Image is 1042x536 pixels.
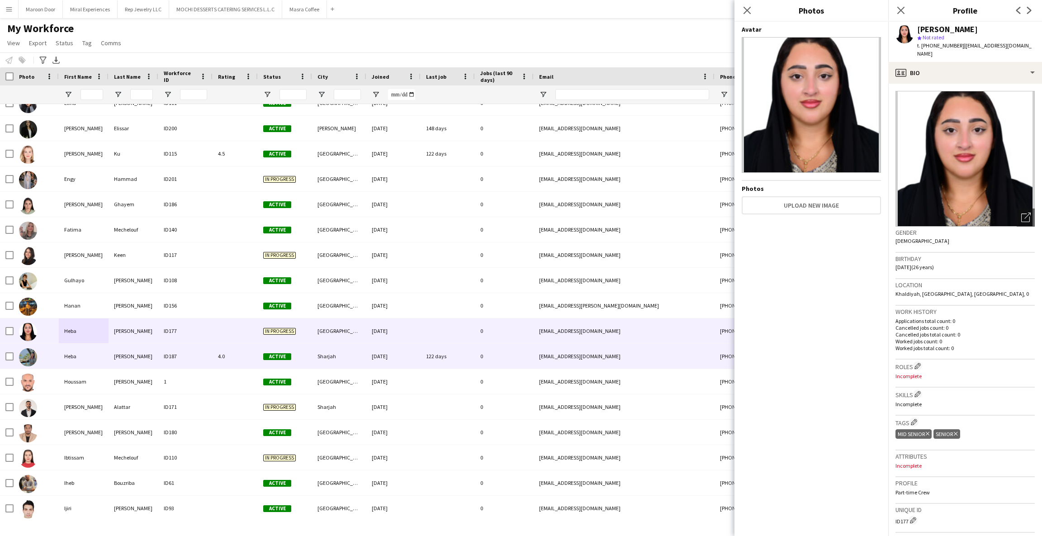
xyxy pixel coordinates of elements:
span: In progress [263,252,296,259]
div: [PHONE_NUMBER] [715,293,830,318]
span: t. [PHONE_NUMBER] [917,42,964,49]
span: Tag [82,39,92,47]
div: [EMAIL_ADDRESS][DOMAIN_NAME] [534,192,715,217]
button: MOCHI DESSERTS CATERING SERVICES L.L.C [169,0,282,18]
span: Active [263,151,291,157]
h3: Birthday [895,255,1035,263]
button: Open Filter Menu [539,90,547,99]
img: Ibrahim Alattar [19,399,37,417]
span: In progress [263,328,296,335]
div: [EMAIL_ADDRESS][DOMAIN_NAME] [534,116,715,141]
div: [DATE] [366,420,421,445]
span: Last job [426,73,446,80]
div: [DATE] [366,318,421,343]
div: Houssam [59,369,109,394]
div: ID201 [158,166,213,191]
input: Joined Filter Input [388,89,415,100]
p: Cancelled jobs count: 0 [895,324,1035,331]
button: Open Filter Menu [114,90,122,99]
div: [PHONE_NUMBER] [715,394,830,419]
div: [GEOGRAPHIC_DATA] [312,293,366,318]
div: ID186 [158,192,213,217]
div: 0 [475,293,534,318]
span: Comms [101,39,121,47]
span: In progress [263,455,296,461]
div: 0 [475,116,534,141]
span: Active [263,227,291,233]
span: Active [263,303,291,309]
a: Comms [97,37,125,49]
div: Mechelouf [109,445,158,470]
div: 0 [475,141,534,166]
span: Phone [720,73,736,80]
div: Elissar [109,116,158,141]
div: Bouzriba [109,470,158,495]
span: Joined [372,73,389,80]
span: Active [263,379,291,385]
div: 0 [475,344,534,369]
span: [DATE] (26 years) [895,264,934,270]
div: [PHONE_NUMBER] [715,141,830,166]
div: 0 [475,394,534,419]
div: [DATE] [366,369,421,394]
span: Active [263,505,291,512]
span: Workforce ID [164,70,196,83]
div: [EMAIL_ADDRESS][DOMAIN_NAME] [534,445,715,470]
p: Part-time Crew [895,489,1035,496]
div: 0 [475,445,534,470]
span: Active [263,429,291,436]
div: [GEOGRAPHIC_DATA] [312,141,366,166]
div: [EMAIL_ADDRESS][DOMAIN_NAME] [534,369,715,394]
img: Elizaveta Ku [19,146,37,164]
p: Incomplete [895,462,1035,469]
span: | [EMAIL_ADDRESS][DOMAIN_NAME] [917,42,1032,57]
div: 122 days [421,344,475,369]
img: Fatima Mechelouf [19,222,37,240]
div: [EMAIL_ADDRESS][DOMAIN_NAME] [534,141,715,166]
h3: Work history [895,308,1035,316]
img: Elina Nikiforova [19,95,37,113]
div: [DATE] [366,344,421,369]
span: Export [29,39,47,47]
button: Open Filter Menu [164,90,172,99]
div: [EMAIL_ADDRESS][DOMAIN_NAME] [534,420,715,445]
span: Active [263,480,291,487]
div: [GEOGRAPHIC_DATA] [312,420,366,445]
img: Iheb Bouzriba [19,475,37,493]
div: ID171 [158,394,213,419]
button: Masra Coffee [282,0,327,18]
span: Status [56,39,73,47]
div: [GEOGRAPHIC_DATA] [312,318,366,343]
div: [DATE] [366,192,421,217]
span: My Workforce [7,22,74,35]
div: ID156 [158,293,213,318]
div: ID110 [158,445,213,470]
h4: Photos [742,185,881,193]
div: Fatima [59,217,109,242]
div: 0 [475,192,534,217]
h3: Photos [734,5,888,16]
p: Incomplete [895,401,1035,408]
div: [PERSON_NAME] [59,192,109,217]
div: [PHONE_NUMBER] [715,344,830,369]
div: ID108 [158,268,213,293]
button: Open Filter Menu [64,90,72,99]
div: Gulhayo [59,268,109,293]
div: [DATE] [366,242,421,267]
div: [DATE] [366,470,421,495]
div: [PHONE_NUMBER] [715,470,830,495]
h3: Attributes [895,452,1035,460]
div: Mechelouf [109,217,158,242]
button: Miral Experiences [63,0,118,18]
app-action-btn: Export XLSX [51,55,62,66]
span: [DEMOGRAPHIC_DATA] [895,237,949,244]
p: Worked jobs total count: 0 [895,345,1035,351]
img: Heba Ghassan [19,323,37,341]
span: Active [263,277,291,284]
img: Elissar al smoudi Elissar [19,120,37,138]
div: [DATE] [366,166,421,191]
div: [PHONE_NUMBER] [715,420,830,445]
p: Incomplete [895,373,1035,379]
h3: Profile [895,479,1035,487]
a: Tag [79,37,95,49]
